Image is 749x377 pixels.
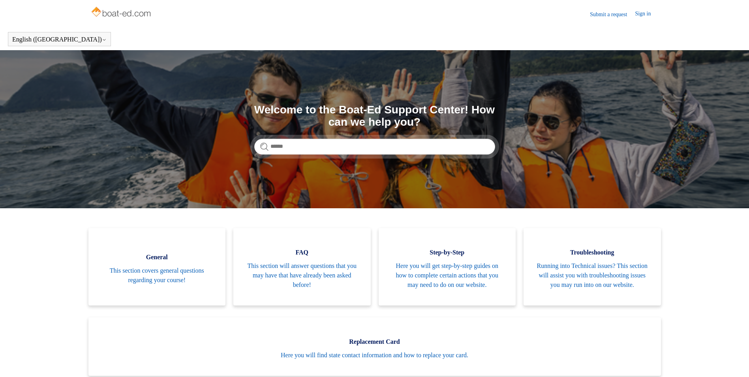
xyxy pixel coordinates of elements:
input: Search [254,139,495,155]
a: Submit a request [590,10,635,19]
span: Here you will get step-by-step guides on how to complete certain actions that you may need to do ... [390,261,504,290]
a: General This section covers general questions regarding your course! [88,228,226,305]
span: Here you will find state contact information and how to replace your card. [100,351,649,360]
a: Step-by-Step Here you will get step-by-step guides on how to complete certain actions that you ma... [379,228,516,305]
span: Step-by-Step [390,248,504,257]
a: Replacement Card Here you will find state contact information and how to replace your card. [88,317,661,376]
span: This section will answer questions that you may have that have already been asked before! [245,261,359,290]
h1: Welcome to the Boat-Ed Support Center! How can we help you? [254,104,495,128]
a: Sign in [635,9,659,19]
span: General [100,253,214,262]
div: Live chat [723,351,743,371]
span: Troubleshooting [535,248,649,257]
img: Boat-Ed Help Center home page [90,5,153,21]
span: Running into Technical issues? This section will assist you with troubleshooting issues you may r... [535,261,649,290]
button: English ([GEOGRAPHIC_DATA]) [12,36,107,43]
span: Replacement Card [100,337,649,347]
span: FAQ [245,248,359,257]
a: Troubleshooting Running into Technical issues? This section will assist you with troubleshooting ... [524,228,661,305]
span: This section covers general questions regarding your course! [100,266,214,285]
a: FAQ This section will answer questions that you may have that have already been asked before! [233,228,371,305]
